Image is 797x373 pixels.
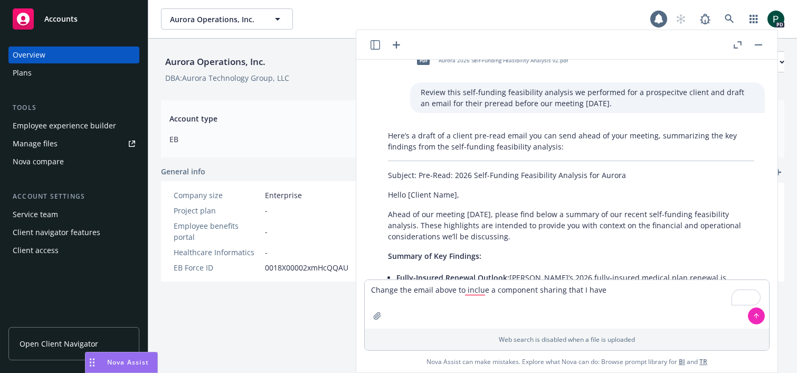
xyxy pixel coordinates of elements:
div: Nova compare [13,153,64,170]
div: Tools [8,102,139,113]
div: Employee benefits portal [174,220,261,243]
p: Here’s a draft of a client pre-read email you can send ahead of your meeting, summarizing the key... [388,130,754,152]
span: - [265,226,268,237]
a: Report a Bug [695,8,716,30]
span: Summary of Key Findings: [388,251,481,261]
a: Search [719,8,740,30]
a: BI [679,357,685,366]
div: Healthcare Informatics [174,247,261,258]
div: Client navigator features [13,224,100,241]
a: TR [699,357,707,366]
span: Enterprise [265,190,302,201]
span: Accounts [44,15,78,23]
p: Web search is disabled when a file is uploaded [371,335,763,344]
p: Hello [Client Name], [388,189,754,200]
button: Nova Assist [85,352,158,373]
a: Plans [8,64,139,81]
p: Subject: Pre-Read: 2026 Self-Funding Feasibility Analysis for Aurora [388,170,754,181]
span: Account type [169,113,460,124]
img: photo [767,11,784,27]
div: Manage files [13,135,58,152]
span: 0018X00002xmHcQQAU [265,262,348,273]
span: Nova Assist [107,358,149,367]
span: Nova Assist can make mistakes. Explore what Nova can do: Browse prompt library for and [426,351,707,372]
div: Account settings [8,191,139,202]
div: Company size [174,190,261,201]
div: EB Force ID [174,262,261,273]
div: Service team [13,206,58,223]
span: - [265,205,268,216]
a: Manage files [8,135,139,152]
a: Accounts [8,4,139,34]
a: Employee experience builder [8,117,139,134]
div: Employee experience builder [13,117,116,134]
a: Switch app [743,8,764,30]
span: General info [161,166,205,177]
div: Aurora Operations, Inc. [161,55,270,69]
div: Overview [13,46,45,63]
div: pdfAurora 2026 Self-Funding Feasibility Analysis v2.pdf [410,48,570,74]
textarea: To enrich screen reader interactions, please activate Accessibility in Grammarly extension settings [365,280,769,329]
div: Plans [13,64,32,81]
li: [PERSON_NAME]’s 2026 fully-insured medical plan renewal is projected to increase by over 22%, wit... [396,270,754,296]
p: Ahead of our meeting [DATE], please find below a summary of our recent self-funding feasibility a... [388,209,754,242]
a: Nova compare [8,153,139,170]
a: Client navigator features [8,224,139,241]
a: Service team [8,206,139,223]
span: Aurora 2026 Self-Funding Feasibility Analysis v2.pdf [439,57,568,64]
div: Client access [13,242,59,259]
span: pdf [417,57,430,64]
a: Start snowing [670,8,691,30]
a: add [772,166,784,179]
div: Drag to move [86,352,99,372]
span: Open Client Navigator [20,338,98,349]
p: Review this self-funding feasibility analysis we performed for a prospecitve client and draft an ... [421,87,754,109]
button: Aurora Operations, Inc. [161,8,293,30]
span: EB [169,134,460,145]
a: Client access [8,242,139,259]
span: - [265,247,268,258]
span: Aurora Operations, Inc. [170,14,261,25]
div: DBA: Aurora Technology Group, LLC [165,72,289,83]
span: Fully-Insured Renewal Outlook: [396,273,509,283]
div: Project plan [174,205,261,216]
a: Overview [8,46,139,63]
